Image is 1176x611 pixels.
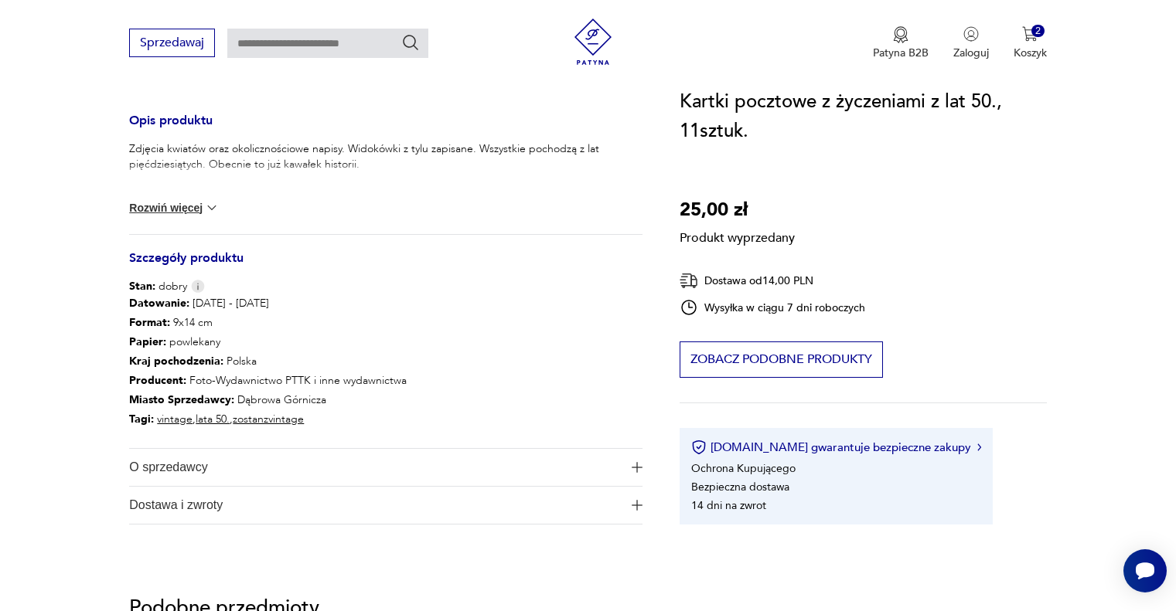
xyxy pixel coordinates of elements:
h1: Kartki pocztowe z życzeniami z lat 50., 11sztuk. [680,87,1047,146]
button: Zaloguj [953,26,989,60]
b: Datowanie : [129,296,189,311]
button: Ikona plusaO sprzedawcy [129,449,643,486]
button: Rozwiń więcej [129,200,219,216]
p: Produkt wyprzedany [680,225,795,246]
button: Szukaj [401,33,420,52]
p: 25,00 zł [680,195,795,225]
img: Ikona koszyka [1022,26,1038,42]
button: Patyna B2B [873,26,929,60]
img: Info icon [191,280,205,293]
p: Foto-Wydawnictwo PTTK i inne wydawnictwa [129,372,407,391]
b: Kraj pochodzenia : [129,354,223,368]
p: [DATE] - [DATE] [129,294,407,314]
iframe: Smartsupp widget button [1123,549,1167,592]
img: Ikona medalu [893,26,908,43]
b: Format : [129,315,170,330]
button: Zobacz podobne produkty [680,341,883,378]
b: Stan: [129,279,155,294]
button: Ikona plusaDostawa i zwroty [129,487,643,524]
a: lata 50. [196,412,230,426]
p: 9x14 cm [129,314,407,333]
span: Dostawa i zwroty [129,487,621,524]
img: Ikona plusa [632,500,643,511]
span: dobry [129,279,187,294]
img: Ikona dostawy [680,271,698,290]
img: Ikona plusa [632,462,643,473]
a: vintage [157,412,193,426]
img: Ikonka użytkownika [963,26,979,42]
b: Papier : [129,334,166,349]
button: 2Koszyk [1014,26,1047,60]
a: Sprzedawaj [129,39,215,49]
h3: Opis produktu [129,116,643,141]
a: zostanzvintage [233,412,304,426]
p: Dąbrowa Górnicza [129,391,407,410]
img: Ikona strzałki w prawo [977,443,982,451]
p: Polska [129,352,407,372]
p: Koszyk [1014,46,1047,60]
div: Wysyłka w ciągu 7 dni roboczych [680,298,865,317]
h3: Szczegóły produktu [129,253,643,279]
img: chevron down [204,200,220,216]
p: Zaloguj [953,46,989,60]
b: Producent : [129,373,186,388]
p: Patyna B2B [873,46,929,60]
a: Ikona medaluPatyna B2B [873,26,929,60]
div: Dostawa od 14,00 PLN [680,271,865,290]
li: 14 dni na zwrot [691,498,766,513]
b: Tagi: [129,412,154,426]
p: Zdjęcia kwiatów oraz okolicznościowe napisy. Widokówki z tylu zapisane. Wszystkie pochodzą z lat ... [129,141,643,172]
li: Bezpieczna dostawa [691,480,789,494]
button: Sprzedawaj [129,29,215,57]
div: 2 [1031,25,1045,38]
p: powlekany [129,333,407,352]
span: O sprzedawcy [129,449,621,486]
button: [DOMAIN_NAME] gwarantuje bezpieczne zakupy [691,440,981,455]
li: Ochrona Kupującego [691,461,796,476]
p: , , [129,410,407,429]
img: Patyna - sklep z meblami i dekoracjami vintage [570,19,616,65]
img: Ikona certyfikatu [691,440,707,455]
b: Miasto Sprzedawcy : [129,392,234,407]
